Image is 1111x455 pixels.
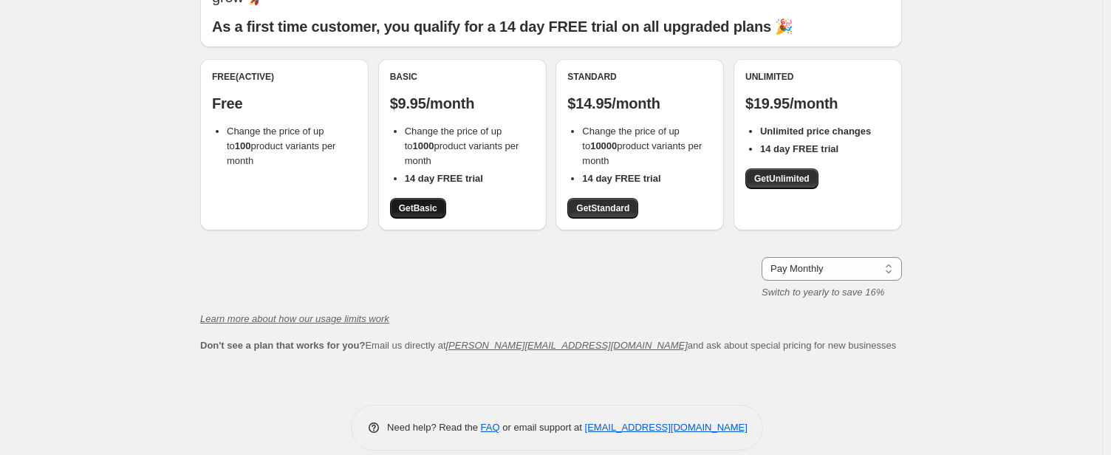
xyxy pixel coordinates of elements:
span: Get Basic [399,202,437,214]
b: Unlimited price changes [760,126,871,137]
i: Switch to yearly to save 16% [762,287,884,298]
span: Need help? Read the [387,422,481,433]
span: Get Standard [576,202,629,214]
div: Free (Active) [212,71,357,83]
a: FAQ [481,422,500,433]
span: Change the price of up to product variants per month [227,126,335,166]
div: Unlimited [745,71,890,83]
b: Don't see a plan that works for you? [200,340,365,351]
a: [EMAIL_ADDRESS][DOMAIN_NAME] [585,422,748,433]
p: Free [212,95,357,112]
a: GetBasic [390,198,446,219]
b: 14 day FREE trial [405,173,483,184]
span: Change the price of up to product variants per month [582,126,702,166]
span: or email support at [500,422,585,433]
span: Change the price of up to product variants per month [405,126,519,166]
a: GetStandard [567,198,638,219]
p: $19.95/month [745,95,890,112]
b: 14 day FREE trial [582,173,660,184]
a: [PERSON_NAME][EMAIL_ADDRESS][DOMAIN_NAME] [446,340,688,351]
b: 10000 [590,140,617,151]
a: GetUnlimited [745,168,818,189]
div: Basic [390,71,535,83]
b: 100 [235,140,251,151]
p: $14.95/month [567,95,712,112]
b: As a first time customer, you qualify for a 14 day FREE trial on all upgraded plans 🎉 [212,18,793,35]
b: 14 day FREE trial [760,143,838,154]
div: Standard [567,71,712,83]
span: Get Unlimited [754,173,810,185]
p: $9.95/month [390,95,535,112]
b: 1000 [413,140,434,151]
span: Email us directly at and ask about special pricing for new businesses [200,340,896,351]
a: Learn more about how our usage limits work [200,313,389,324]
